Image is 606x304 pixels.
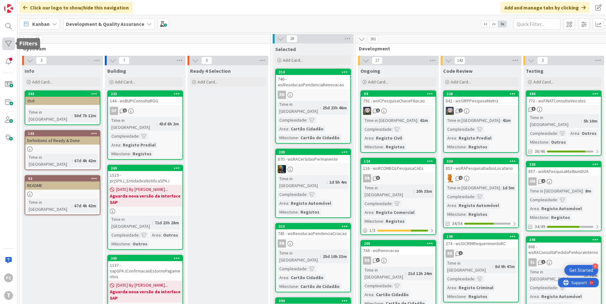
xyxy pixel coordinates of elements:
div: Cartão Cidadão [374,291,410,298]
a: 313745 - wsResolucaoPendenciaCriacaoRBTime in [GEOGRAPHIC_DATA]:25d 10h 33mComplexidade:Area:Cart... [275,223,351,292]
div: Complexidade [110,232,139,238]
span: 34/54 [452,220,462,227]
div: Time in [GEOGRAPHIC_DATA] [446,260,492,273]
div: 3691519 - prjSPAJ_EntidadesNotificaSPAJ [108,165,182,185]
div: 99792 - wsICPesquisaChaveFiliacao [361,91,436,105]
span: : [306,191,307,198]
span: : [373,209,374,216]
div: Time in [GEOGRAPHIC_DATA] [528,268,581,282]
div: 772 - wsFINATConsultaVeiculos [526,97,601,105]
div: 99 [364,92,436,96]
img: RL [446,174,454,182]
span: : [72,202,73,209]
div: 103Definitions of Ready & Done [25,131,100,145]
img: JC [278,165,286,173]
div: 268744 - wsRenovacao [361,241,436,255]
div: Area [110,141,120,148]
div: 314 [279,70,350,74]
div: Time in [GEOGRAPHIC_DATA] [27,109,72,123]
div: 369 [111,166,182,170]
div: Milestone [110,240,130,247]
span: : [456,284,457,291]
a: 92READMETime in [GEOGRAPHIC_DATA]:67d 4h 42m [25,175,100,215]
span: : [298,134,299,141]
div: 1/3 [361,227,436,234]
span: : [161,232,162,238]
div: 9+ [32,3,35,8]
div: 346868 - wsRAConsultaPedidoPenhoraInterno [526,237,601,256]
div: 71d 23h 28m [153,219,181,226]
span: : [557,196,558,203]
span: 2 [459,176,463,180]
span: : [579,130,580,137]
div: Area [278,125,288,132]
div: 144 - wsBUPiConsultaRGG [108,97,182,105]
div: Complexidade [446,275,474,282]
b: Aguarda nova versão da interface SAP [110,193,181,205]
span: Support [13,1,29,9]
div: 393dsd [25,91,100,105]
div: 857 - wsRAPesquisaMatNumDUA [526,167,601,175]
span: 5 [532,107,536,111]
div: Registo Automóvel [289,200,333,207]
div: Milestone [278,134,298,141]
div: README [25,181,100,190]
div: 338 [526,162,601,167]
div: Milestone [446,143,466,150]
span: Add Card... [115,79,135,85]
div: 25d 10h 33m [321,253,348,260]
span: Add Card... [283,57,303,63]
div: Time in [GEOGRAPHIC_DATA] [446,117,500,124]
div: 313 [276,224,350,229]
div: Registos [384,218,406,225]
span: : [413,188,414,195]
div: Registo Predial [121,141,157,148]
div: Complexidade [528,130,557,137]
div: Registos [131,150,153,157]
span: : [120,141,121,148]
div: 338 [529,162,601,167]
span: 2 [459,108,463,112]
div: 338857 - wsRAPesquisaMatNumDUA [526,162,601,175]
img: Visit kanbanzone.com [4,4,13,13]
span: Add Card... [198,79,218,85]
span: 17 [376,258,380,262]
a: 99792 - wsICPesquisaChaveFiliacaoLSTime in [GEOGRAPHIC_DATA]:41mComplexidade:Area:Registo CivilMi... [360,90,436,153]
div: Complexidade [363,200,392,207]
div: 1d 5m [501,184,516,191]
input: Quick Filter... [513,18,561,30]
a: 3691519 - prjSPAJ_EntidadesNotificaSPAJ[DATE] By [PERSON_NAME]...Aguarda nova versão da interface... [107,165,183,250]
div: RB [361,256,436,265]
div: 20h 35m [414,188,434,195]
a: 209870 - wsRACertidaoPermanenteJCTime in [GEOGRAPHIC_DATA]:1d 5h 4mComplexidade:Area:Registo Auto... [275,149,351,218]
div: 149274 - wsSICRIMRequerimentoRC [444,234,518,248]
span: : [130,150,131,157]
div: Registos [384,143,406,150]
span: : [383,143,384,150]
div: Complexidade [278,265,306,272]
span: : [583,187,584,194]
div: Milestone [446,293,466,300]
div: Area [528,205,539,212]
a: 328842 - wsSIRPPesquisaMatrizLSTime in [GEOGRAPHIC_DATA]:41mComplexidade:Area:Registo PredialMile... [443,90,519,153]
div: Area [363,291,373,298]
div: Area [150,232,161,238]
div: 1d 5h 4m [328,179,348,186]
div: Area [446,202,456,209]
span: : [320,104,321,111]
div: 268 [364,241,436,246]
span: 4 [541,179,545,183]
div: Definitions of Ready & Done [25,136,100,145]
div: RB [278,239,286,248]
div: 268 [361,241,436,246]
div: JC [276,165,350,173]
div: Registo Predial [457,135,493,141]
div: 92 [28,176,100,181]
div: 4 [592,263,598,269]
div: Registos [299,209,321,215]
div: 842 - wsSIRPPesquisaMatriz [444,97,518,105]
